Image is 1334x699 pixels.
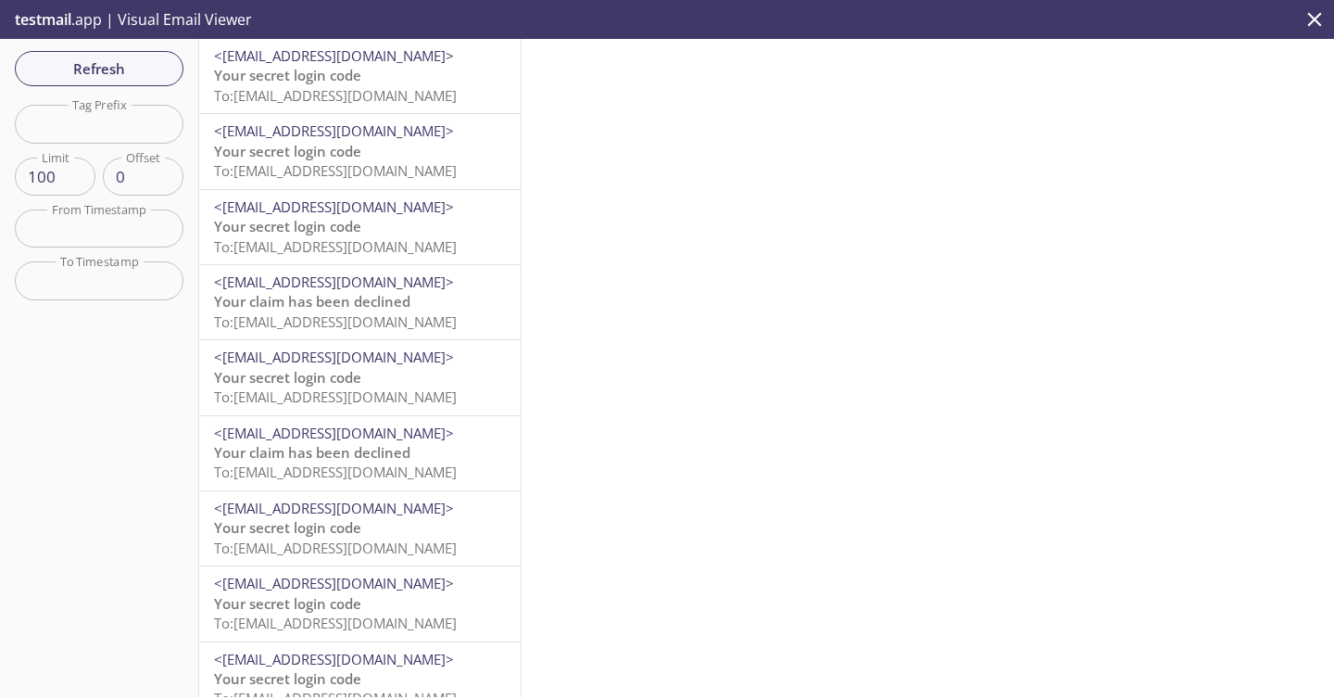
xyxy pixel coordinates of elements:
span: <[EMAIL_ADDRESS][DOMAIN_NAME]> [214,121,454,140]
span: Your secret login code [214,142,361,160]
span: testmail [15,9,71,30]
span: To: [EMAIL_ADDRESS][DOMAIN_NAME] [214,312,457,331]
button: Refresh [15,51,183,86]
span: Refresh [30,57,169,81]
div: <[EMAIL_ADDRESS][DOMAIN_NAME]>Your secret login codeTo:[EMAIL_ADDRESS][DOMAIN_NAME] [199,39,521,113]
span: <[EMAIL_ADDRESS][DOMAIN_NAME]> [214,273,454,291]
span: To: [EMAIL_ADDRESS][DOMAIN_NAME] [214,463,457,481]
span: Your claim has been declined [214,443,410,462]
span: <[EMAIL_ADDRESS][DOMAIN_NAME]> [214,574,454,592]
div: <[EMAIL_ADDRESS][DOMAIN_NAME]>Your secret login codeTo:[EMAIL_ADDRESS][DOMAIN_NAME] [199,340,521,414]
div: <[EMAIL_ADDRESS][DOMAIN_NAME]>Your claim has been declinedTo:[EMAIL_ADDRESS][DOMAIN_NAME] [199,265,521,339]
div: <[EMAIL_ADDRESS][DOMAIN_NAME]>Your secret login codeTo:[EMAIL_ADDRESS][DOMAIN_NAME] [199,114,521,188]
span: Your secret login code [214,518,361,537]
span: <[EMAIL_ADDRESS][DOMAIN_NAME]> [214,499,454,517]
span: Your secret login code [214,594,361,613]
span: Your secret login code [214,66,361,84]
span: To: [EMAIL_ADDRESS][DOMAIN_NAME] [214,539,457,557]
div: <[EMAIL_ADDRESS][DOMAIN_NAME]>Your claim has been declinedTo:[EMAIL_ADDRESS][DOMAIN_NAME] [199,416,521,490]
span: Your secret login code [214,217,361,235]
span: <[EMAIL_ADDRESS][DOMAIN_NAME]> [214,348,454,366]
span: <[EMAIL_ADDRESS][DOMAIN_NAME]> [214,197,454,216]
div: <[EMAIL_ADDRESS][DOMAIN_NAME]>Your secret login codeTo:[EMAIL_ADDRESS][DOMAIN_NAME] [199,491,521,566]
span: <[EMAIL_ADDRESS][DOMAIN_NAME]> [214,46,454,65]
span: Your secret login code [214,669,361,688]
span: <[EMAIL_ADDRESS][DOMAIN_NAME]> [214,424,454,442]
div: <[EMAIL_ADDRESS][DOMAIN_NAME]>Your secret login codeTo:[EMAIL_ADDRESS][DOMAIN_NAME] [199,190,521,264]
span: To: [EMAIL_ADDRESS][DOMAIN_NAME] [214,86,457,105]
span: Your secret login code [214,368,361,387]
span: To: [EMAIL_ADDRESS][DOMAIN_NAME] [214,388,457,406]
span: To: [EMAIL_ADDRESS][DOMAIN_NAME] [214,161,457,180]
span: To: [EMAIL_ADDRESS][DOMAIN_NAME] [214,614,457,632]
div: <[EMAIL_ADDRESS][DOMAIN_NAME]>Your secret login codeTo:[EMAIL_ADDRESS][DOMAIN_NAME] [199,566,521,641]
span: Your claim has been declined [214,292,410,311]
span: <[EMAIL_ADDRESS][DOMAIN_NAME]> [214,650,454,668]
span: To: [EMAIL_ADDRESS][DOMAIN_NAME] [214,237,457,256]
